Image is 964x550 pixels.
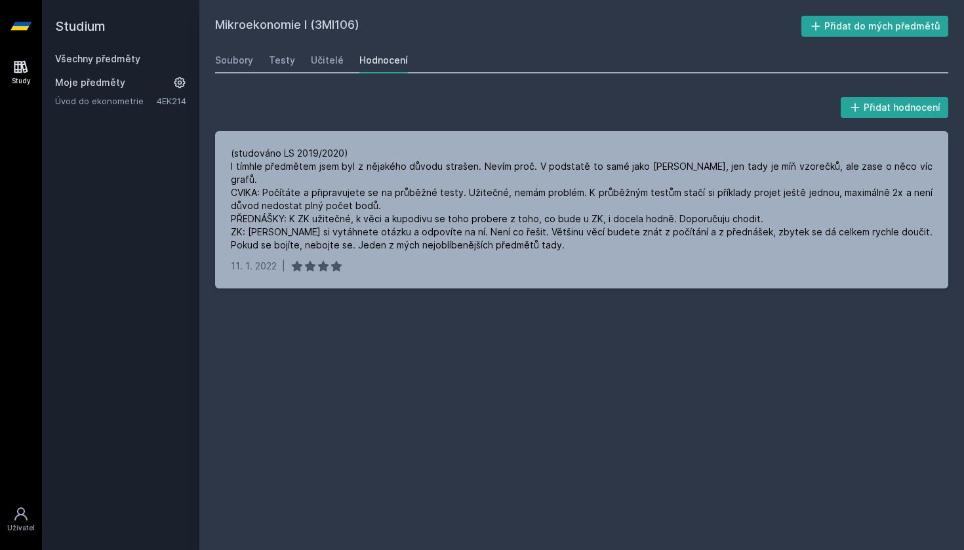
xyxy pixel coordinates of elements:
[269,47,295,73] a: Testy
[282,260,285,273] div: |
[359,47,408,73] a: Hodnocení
[12,76,31,86] div: Study
[269,54,295,67] div: Testy
[359,54,408,67] div: Hodnocení
[801,16,949,37] button: Přidat do mých předmětů
[231,147,933,252] div: (studováno LS 2019/2020) I tímhle předmětem jsem byl z nějakého důvodu strašen. Nevím proč. V pod...
[3,500,39,540] a: Uživatel
[3,52,39,92] a: Study
[841,97,949,118] button: Přidat hodnocení
[311,47,344,73] a: Učitelé
[215,54,253,67] div: Soubory
[231,260,277,273] div: 11. 1. 2022
[55,76,125,89] span: Moje předměty
[55,94,157,108] a: Úvod do ekonometrie
[55,53,140,64] a: Všechny předměty
[215,16,801,37] h2: Mikroekonomie I (3MI106)
[215,47,253,73] a: Soubory
[7,523,35,533] div: Uživatel
[157,96,186,106] a: 4EK214
[311,54,344,67] div: Učitelé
